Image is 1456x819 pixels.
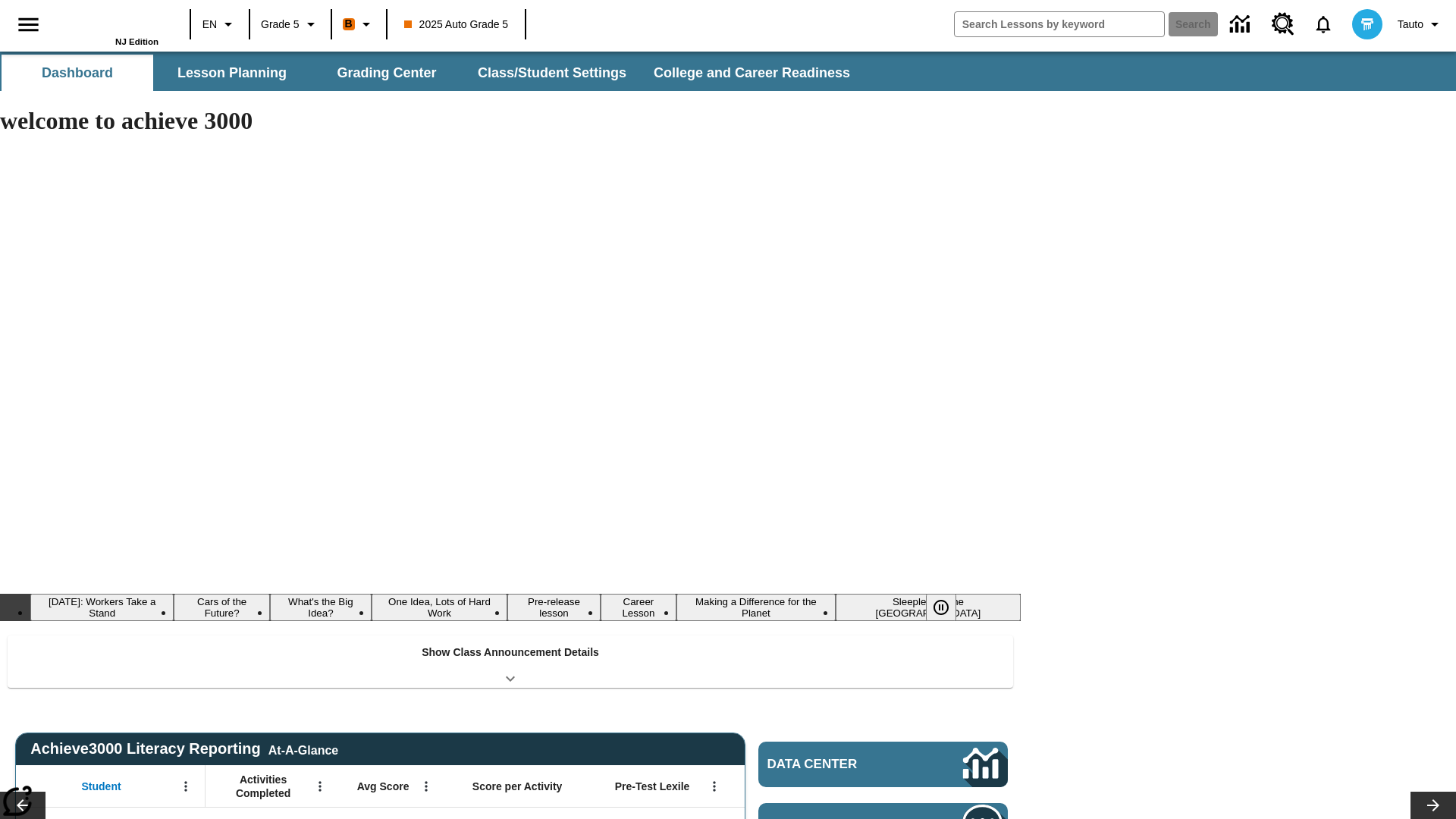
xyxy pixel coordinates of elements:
div: Home [60,5,158,46]
a: Data Center [1221,4,1263,45]
span: B [345,14,353,33]
button: Slide 1 Labor Day: Workers Take a Stand [30,594,174,621]
button: Lesson Planning [156,55,308,91]
button: Pause [926,594,956,621]
button: Open side menu [6,2,51,47]
button: Open Menu [703,775,726,798]
span: NJ Edition [115,37,158,46]
button: Lesson carousel, Next [1410,792,1456,819]
button: Slide 2 Cars of the Future? [174,594,269,621]
img: avatar image [1352,9,1382,39]
button: Open Menu [174,775,197,798]
input: search field [955,12,1164,36]
span: Score per Activity [472,780,563,793]
button: Select a new avatar [1343,5,1392,44]
p: Show Class Announcement Details [422,645,599,661]
div: At-A-Glance [268,741,338,758]
span: Activities Completed [213,773,313,800]
button: Open Menu [309,775,331,798]
span: Student [82,780,121,793]
a: Home [60,7,158,37]
span: Tauto [1398,17,1423,33]
button: Language: EN, Select a language [196,11,244,38]
button: Dashboard [2,55,153,91]
button: Grade: Grade 5, Select a grade [255,11,326,38]
div: Pause [926,594,971,621]
a: Notifications [1304,5,1343,44]
button: Slide 4 One Idea, Lots of Hard Work [372,594,507,621]
button: Open Menu [415,775,438,798]
button: Profile/Settings [1392,11,1450,38]
span: Pre-Test Lexile [615,780,690,793]
span: EN [202,17,217,33]
span: Grade 5 [261,17,300,33]
a: Data Center [758,742,1008,787]
span: Achieve3000 Literacy Reporting [30,740,338,758]
button: Slide 3 What's the Big Idea? [270,594,372,621]
button: Class/Student Settings [466,55,639,91]
div: Show Class Announcement Details [8,635,1013,688]
button: Slide 6 Career Lesson [601,594,676,621]
button: College and Career Readiness [642,55,862,91]
span: Avg Score [357,780,409,793]
button: Slide 5 Pre-release lesson [507,594,601,621]
button: Slide 8 Sleepless in the Animal Kingdom [836,594,1021,621]
button: Boost Class color is orange. Change class color [337,11,381,38]
span: Data Center [767,757,911,772]
a: Resource Center, Will open in new tab [1263,4,1304,45]
button: Grading Center [311,55,463,91]
button: Slide 7 Making a Difference for the Planet [676,594,836,621]
span: 2025 Auto Grade 5 [404,17,509,33]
